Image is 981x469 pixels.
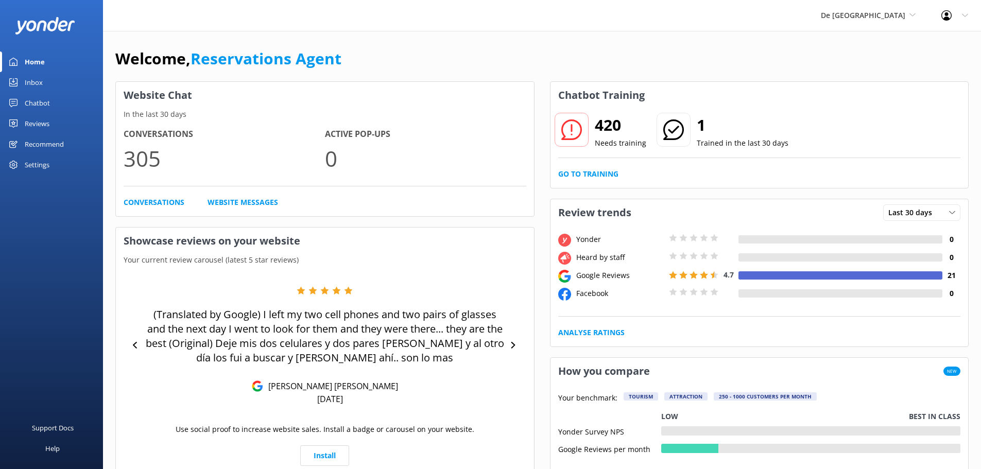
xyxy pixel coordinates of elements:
[714,392,817,401] div: 250 - 1000 customers per month
[664,392,708,401] div: Attraction
[624,392,658,401] div: Tourism
[558,168,618,180] a: Go to Training
[697,113,788,137] h2: 1
[821,10,905,20] span: De [GEOGRAPHIC_DATA]
[32,418,74,438] div: Support Docs
[25,113,49,134] div: Reviews
[124,197,184,208] a: Conversations
[909,411,960,422] p: Best in class
[263,380,398,392] p: [PERSON_NAME] [PERSON_NAME]
[550,358,658,385] h3: How you compare
[697,137,788,149] p: Trained in the last 30 days
[25,72,43,93] div: Inbox
[595,113,646,137] h2: 420
[942,234,960,245] h4: 0
[574,270,666,281] div: Google Reviews
[124,128,325,141] h4: Conversations
[144,307,506,365] p: (Translated by Google) I left my two cell phones and two pairs of glasses and the next day I went...
[943,367,960,376] span: New
[558,444,661,453] div: Google Reviews per month
[574,234,666,245] div: Yonder
[116,109,534,120] p: In the last 30 days
[124,141,325,176] p: 305
[116,254,534,266] p: Your current review carousel (latest 5 star reviews)
[208,197,278,208] a: Website Messages
[574,252,666,263] div: Heard by staff
[550,199,639,226] h3: Review trends
[558,392,617,405] p: Your benchmark:
[888,207,938,218] span: Last 30 days
[252,380,263,392] img: Google Reviews
[574,288,666,299] div: Facebook
[595,137,646,149] p: Needs training
[558,426,661,436] div: Yonder Survey NPS
[25,134,64,154] div: Recommend
[25,93,50,113] div: Chatbot
[45,438,60,459] div: Help
[550,82,652,109] h3: Chatbot Training
[942,252,960,263] h4: 0
[724,270,734,280] span: 4.7
[661,411,678,422] p: Low
[116,228,534,254] h3: Showcase reviews on your website
[15,17,75,34] img: yonder-white-logo.png
[115,46,341,71] h1: Welcome,
[942,288,960,299] h4: 0
[25,51,45,72] div: Home
[116,82,534,109] h3: Website Chat
[942,270,960,281] h4: 21
[191,48,341,69] a: Reservations Agent
[176,424,474,435] p: Use social proof to increase website sales. Install a badge or carousel on your website.
[558,327,625,338] a: Analyse Ratings
[325,141,526,176] p: 0
[25,154,49,175] div: Settings
[300,445,349,466] a: Install
[325,128,526,141] h4: Active Pop-ups
[317,393,343,405] p: [DATE]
